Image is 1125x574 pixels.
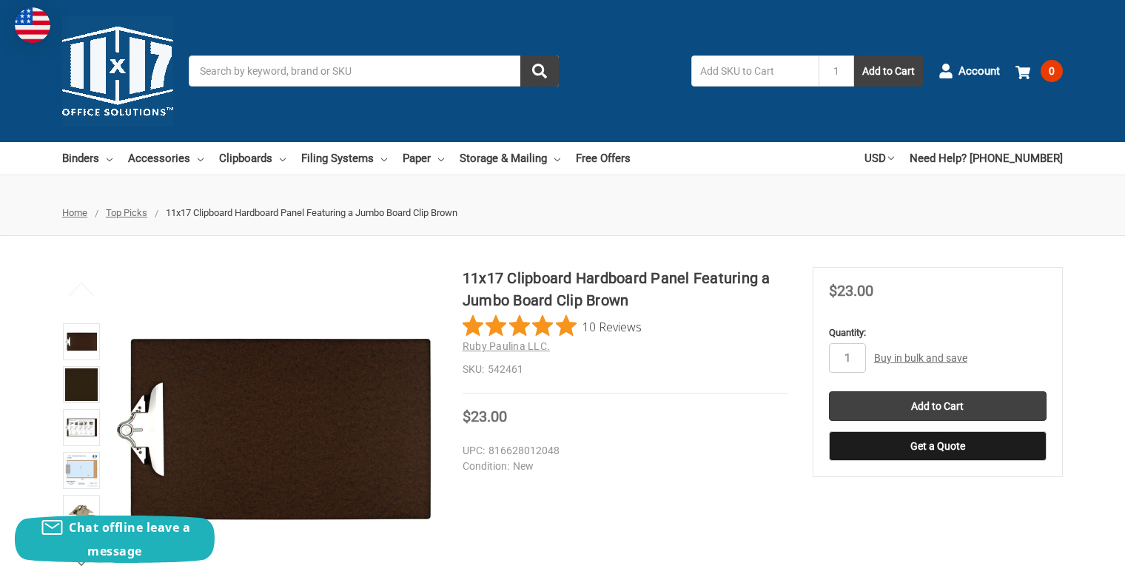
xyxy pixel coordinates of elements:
[1041,60,1063,82] span: 0
[910,142,1063,175] a: Need Help? [PHONE_NUMBER]
[463,459,782,474] dd: New
[189,55,559,87] input: Search by keyword, brand or SKU
[166,207,457,218] span: 11x17 Clipboard Hardboard Panel Featuring a Jumbo Board Clip Brown
[62,207,87,218] a: Home
[829,431,1047,461] button: Get a Quote
[15,516,215,563] button: Chat offline leave a message
[463,362,788,377] dd: 542461
[582,315,642,337] span: 10 Reviews
[69,519,190,559] span: Chat offline leave a message
[65,325,98,358] img: 11x17 Clipboard Hardboard Panel Featuring a Jumbo Board Clip Brown
[874,352,967,364] a: Buy in bulk and save
[128,142,204,175] a: Accessories
[463,459,509,474] dt: Condition:
[463,408,507,425] span: $23.00
[463,315,642,337] button: Rated 4.8 out of 5 stars from 10 reviews. Jump to reviews.
[219,142,286,175] a: Clipboards
[15,7,50,43] img: duty and tax information for United States
[65,497,98,530] img: 11x17 Clipboard Hardboard Panel Featuring a Jumbo Board Clip Brown
[1015,52,1063,90] a: 0
[403,142,444,175] a: Paper
[829,282,873,300] span: $23.00
[65,454,98,487] img: 11x17 Clipboard Hardboard Panel Featuring a Jumbo Board Clip Brown
[301,142,387,175] a: Filing Systems
[59,274,104,304] button: Previous
[691,55,819,87] input: Add SKU to Cart
[463,443,782,459] dd: 816628012048
[576,142,631,175] a: Free Offers
[62,142,113,175] a: Binders
[62,16,173,126] img: 11x17.com
[463,340,550,352] a: Ruby Paulina LLC.
[106,207,147,218] a: Top Picks
[65,411,98,444] img: 11x17 Clipboard (542110)
[463,267,788,311] h1: 11x17 Clipboard Hardboard Panel Featuring a Jumbo Board Clip Brown
[59,544,104,573] button: Next
[958,63,1000,80] span: Account
[463,362,484,377] dt: SKU:
[938,52,1000,90] a: Account
[65,368,98,401] img: 11x17 Clipboard Hardboard Panel Featuring a Jumbo Board Clip Brown
[460,142,560,175] a: Storage & Mailing
[463,443,485,459] dt: UPC:
[864,142,894,175] a: USD
[829,391,1047,421] input: Add to Cart
[854,55,923,87] button: Add to Cart
[829,325,1047,340] label: Quantity:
